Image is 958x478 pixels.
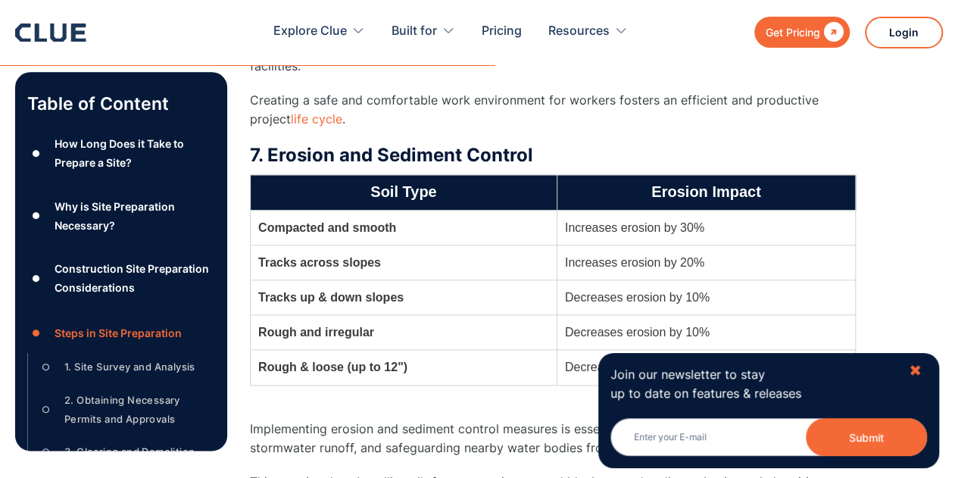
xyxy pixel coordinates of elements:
th: Soil Type [251,175,557,210]
td: Compacted and smooth [251,210,557,245]
div: ● [27,267,45,289]
p: Table of Content [27,92,215,116]
input: Enter your E-mail [610,418,927,456]
p: ‍ [250,386,856,405]
div: Why is Site Preparation Necessary? [55,197,215,235]
td: Tracks across slopes [251,245,557,280]
div: Explore Clue [273,8,365,55]
div: Resources [548,8,610,55]
a: life cycle [291,111,342,127]
div: How Long Does it Take to Prepare a Site? [55,134,215,172]
div: Built for [392,8,455,55]
div: Steps in Site Preparation [55,323,182,342]
div: Resources [548,8,628,55]
div: Explore Clue [273,8,347,55]
div: Get Pricing [766,23,820,42]
a: ●Steps in Site Preparation [27,321,215,344]
div: ○ [37,398,55,421]
a: ○1. Site Survey and Analysis [37,356,204,379]
div: ● [27,321,45,344]
a: ●How Long Does it Take to Prepare a Site? [27,134,215,172]
h3: 7. Erosion and Sediment Control [250,144,856,167]
a: Login [865,17,943,48]
a: ●Why is Site Preparation Necessary? [27,197,215,235]
div: ● [27,142,45,165]
p: Implementing erosion and sediment control measures is essential for preserving soil integrity, ma... [250,420,856,458]
a: Pricing [482,8,522,55]
td: Increases erosion by 20% [557,245,855,280]
td: Decreases erosion by 10% [557,315,855,350]
p: Creating a safe and comfortable work environment for workers fosters an efficient and productive ... [250,91,856,129]
p: Join our newsletter to stay up to date on features & releases [610,365,895,403]
div: 2. Obtaining Necessary Permits and Approvals [64,391,204,429]
td: Increases erosion by 30% [557,210,855,245]
td: Rough & loose (up to 12") [251,350,557,385]
div: Built for [392,8,437,55]
td: Tracks up & down slopes [251,280,557,315]
td: Rough and irregular [251,315,557,350]
div: ○ [37,356,55,379]
td: Decreases erosion by 10% [557,280,855,315]
a: ○3. Clearing and Demolition [37,441,204,464]
div: 3. Clearing and Demolition [64,442,195,461]
div: ● [27,205,45,227]
button: Submit [806,418,927,456]
div: ○ [37,441,55,464]
div:  [820,23,844,42]
a: Get Pricing [754,17,850,48]
div: 1. Site Survey and Analysis [64,358,195,376]
td: Decreases erosion by 20% [557,350,855,385]
div: ✖ [909,361,922,380]
div: Construction Site Preparation Considerations [55,259,215,297]
a: ○2. Obtaining Necessary Permits and Approvals [37,391,204,429]
th: Erosion Impact [557,175,855,210]
a: ●Construction Site Preparation Considerations [27,259,215,297]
